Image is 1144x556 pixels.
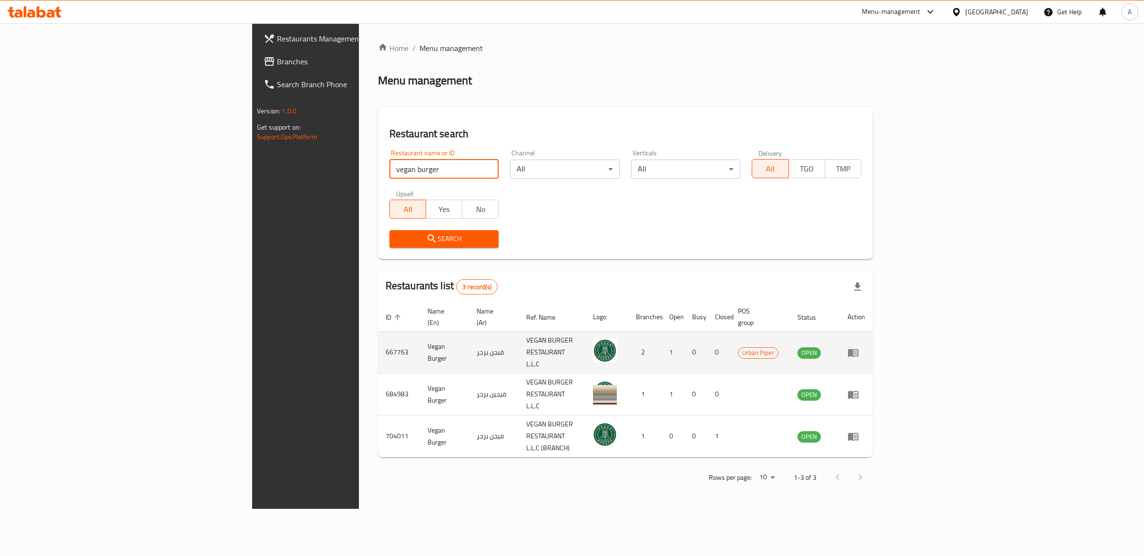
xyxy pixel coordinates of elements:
td: 1 [628,415,662,457]
a: Branches [256,50,443,73]
img: Vegan Burger [593,381,617,404]
td: 2 [628,332,662,374]
span: Name (Ar) [477,305,507,328]
th: Open [662,303,684,332]
span: All [756,162,785,176]
td: 0 [684,415,707,457]
span: Get support on: [257,121,301,133]
span: Menu management [419,42,483,54]
span: Branches [277,56,436,67]
td: فيجن برجر [469,332,518,374]
span: Yes [430,202,459,216]
div: Menu-management [862,6,920,18]
div: All [631,160,741,179]
td: VEGAN BURGER RESTAURANT L.L.C (BRANCH) [519,415,585,457]
td: فيجن برجر [469,415,518,457]
a: Search Branch Phone [256,73,443,96]
a: Support.OpsPlatform [257,131,317,143]
td: 0 [662,415,684,457]
span: ID [386,312,404,323]
span: OPEN [797,347,821,358]
td: 0 [707,374,730,415]
td: VEGAN BURGER RESTAURANT L.L.C [519,332,585,374]
td: 0 [707,332,730,374]
button: No [462,200,499,219]
div: Rows per page: [756,470,778,485]
span: 3 record(s) [457,283,497,292]
td: Vegan Burger [420,374,470,415]
th: Action [840,303,873,332]
h2: Restaurants list [386,279,498,294]
div: All [510,160,620,179]
nav: breadcrumb [378,42,873,54]
div: OPEN [797,389,821,401]
span: POS group [738,305,778,328]
input: Search for restaurant name or ID.. [389,160,499,179]
table: enhanced table [378,303,873,457]
td: 1 [707,415,730,457]
td: Vegan Burger [420,332,470,374]
button: TGO [788,159,825,178]
td: 1 [628,374,662,415]
span: Restaurants Management [277,33,436,44]
th: Logo [585,303,628,332]
td: 0 [684,374,707,415]
h2: Restaurant search [389,127,861,141]
span: A [1128,7,1132,17]
td: VEGAN BURGER RESTAURANT L.L.C [519,374,585,415]
th: Branches [628,303,662,332]
span: Ref. Name [526,312,568,323]
td: 0 [684,332,707,374]
span: Search Branch Phone [277,79,436,90]
span: 1.0.0 [282,105,296,117]
td: 1 [662,374,684,415]
span: All [394,202,422,216]
span: Urban Piper [738,347,778,358]
span: No [466,202,495,216]
a: Restaurants Management [256,27,443,50]
button: All [752,159,788,178]
span: Name (En) [428,305,458,328]
td: فيجين برجر [469,374,518,415]
td: Vegan Burger [420,415,470,457]
div: [GEOGRAPHIC_DATA] [965,7,1028,17]
th: Closed [707,303,730,332]
label: Upsell [396,190,414,197]
span: OPEN [797,389,821,400]
span: OPEN [797,431,821,442]
div: Menu [848,431,865,442]
div: OPEN [797,431,821,443]
p: Rows per page: [709,472,752,484]
button: Yes [426,200,462,219]
div: Total records count [456,279,498,294]
span: Status [797,312,828,323]
span: Version: [257,105,280,117]
img: Vegan Burger [593,423,617,446]
button: Search [389,230,499,248]
th: Busy [684,303,707,332]
p: 1-3 of 3 [794,472,817,484]
button: TMP [825,159,861,178]
div: Export file [846,275,869,298]
button: All [389,200,426,219]
label: Delivery [758,150,782,156]
td: 1 [662,332,684,374]
span: Search [397,233,491,245]
img: Vegan Burger [593,339,617,363]
span: TMP [829,162,858,176]
h2: Menu management [378,73,472,88]
span: TGO [793,162,821,176]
